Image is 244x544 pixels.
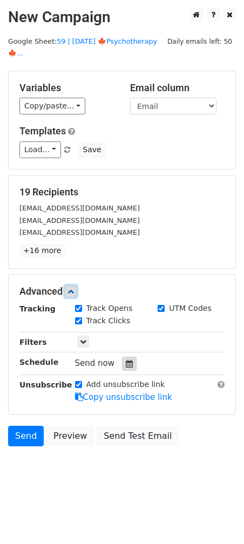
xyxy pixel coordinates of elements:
h5: 19 Recipients [19,186,225,198]
strong: Schedule [19,358,58,366]
h5: Variables [19,82,114,94]
h2: New Campaign [8,8,236,26]
a: Copy unsubscribe link [75,392,172,402]
label: Add unsubscribe link [86,379,165,390]
button: Save [78,141,106,158]
label: Track Clicks [86,315,131,327]
a: Send Test Email [97,426,179,446]
a: 59 | [DATE] 🍁Psychotherapy🍁... [8,37,157,58]
small: [EMAIL_ADDRESS][DOMAIN_NAME] [19,228,140,236]
strong: Unsubscribe [19,380,72,389]
small: [EMAIL_ADDRESS][DOMAIN_NAME] [19,216,140,225]
a: Daily emails left: 50 [164,37,236,45]
label: UTM Codes [169,303,211,314]
a: Load... [19,141,61,158]
span: Send now [75,358,115,368]
a: Copy/paste... [19,98,85,114]
a: +16 more [19,244,65,257]
h5: Email column [130,82,225,94]
label: Track Opens [86,303,133,314]
h5: Advanced [19,285,225,297]
a: Templates [19,125,66,137]
strong: Filters [19,338,47,346]
span: Daily emails left: 50 [164,36,236,47]
strong: Tracking [19,304,56,313]
iframe: Chat Widget [190,492,244,544]
a: Preview [46,426,94,446]
small: [EMAIL_ADDRESS][DOMAIN_NAME] [19,204,140,212]
a: Send [8,426,44,446]
small: Google Sheet: [8,37,157,58]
